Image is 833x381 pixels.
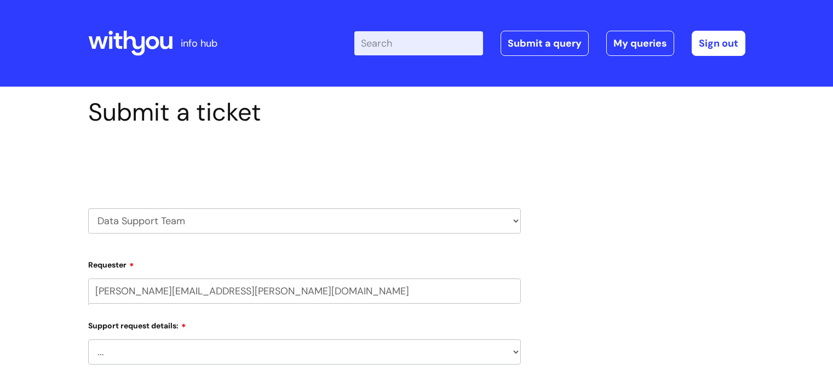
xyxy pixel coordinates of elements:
input: Email [88,278,521,304]
div: | - [354,31,745,56]
p: info hub [181,35,217,52]
h1: Submit a ticket [88,98,521,127]
label: Requester [88,257,521,270]
input: Search [354,31,483,55]
a: Submit a query [501,31,589,56]
a: Sign out [692,31,745,56]
label: Support request details: [88,317,521,331]
a: My queries [606,31,674,56]
h2: Select issue type [88,152,521,173]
